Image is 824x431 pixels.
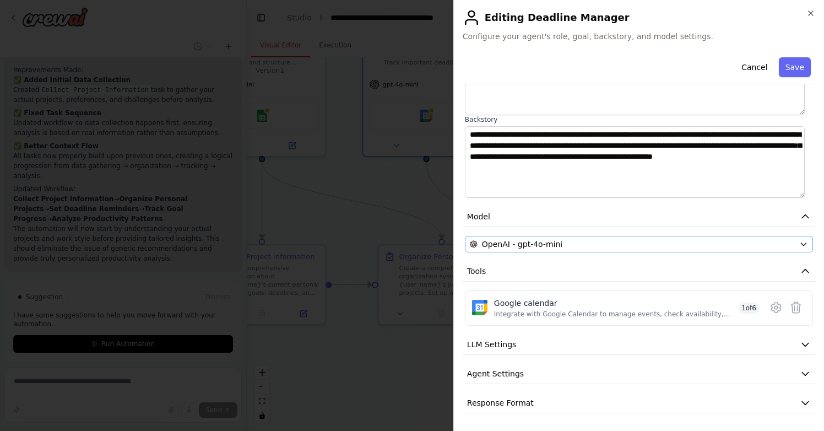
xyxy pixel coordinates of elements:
[463,364,815,384] button: Agent Settings
[494,310,734,319] div: Integrate with Google Calendar to manage events, check availability, and access calendar data.
[786,298,806,317] button: Delete tool
[766,298,786,317] button: Configure tool
[467,339,517,350] span: LLM Settings
[463,31,815,42] span: Configure your agent's role, goal, backstory, and model settings.
[465,115,813,124] label: Backstory
[467,397,534,408] span: Response Format
[463,261,815,282] button: Tools
[463,9,815,26] h2: Editing Deadline Manager
[465,236,813,252] button: OpenAI - gpt-4o-mini
[463,393,815,413] button: Response Format
[482,239,562,250] span: OpenAI - gpt-4o-mini
[779,57,811,77] button: Save
[467,266,486,277] span: Tools
[463,207,815,227] button: Model
[467,368,524,379] span: Agent Settings
[463,335,815,355] button: LLM Settings
[735,57,774,77] button: Cancel
[467,211,490,222] span: Model
[472,300,487,315] img: Google calendar
[494,298,734,309] div: Google calendar
[738,303,760,314] span: 1 of 6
